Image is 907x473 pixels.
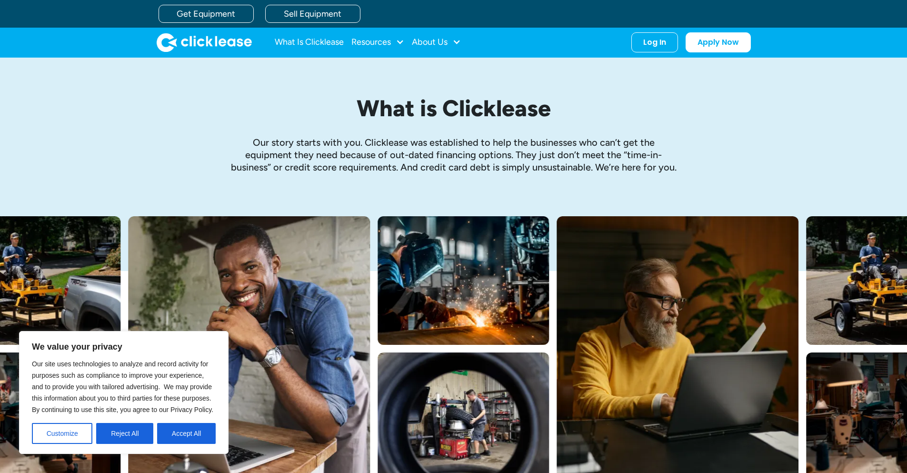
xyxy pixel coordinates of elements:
a: Get Equipment [159,5,254,23]
button: Accept All [157,423,216,444]
p: Our story starts with you. Clicklease was established to help the businesses who can’t get the eq... [230,136,678,173]
h1: What is Clicklease [230,96,678,121]
a: Sell Equipment [265,5,360,23]
div: About Us [412,33,461,52]
button: Customize [32,423,92,444]
img: Clicklease logo [157,33,252,52]
div: Log In [643,38,666,47]
a: home [157,33,252,52]
a: What Is Clicklease [275,33,344,52]
div: We value your privacy [19,331,229,454]
div: Resources [351,33,404,52]
img: A welder in a large mask working on a large pipe [378,216,549,345]
p: We value your privacy [32,341,216,352]
span: Our site uses technologies to analyze and record activity for purposes such as compliance to impr... [32,360,213,413]
button: Reject All [96,423,153,444]
a: Apply Now [686,32,751,52]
